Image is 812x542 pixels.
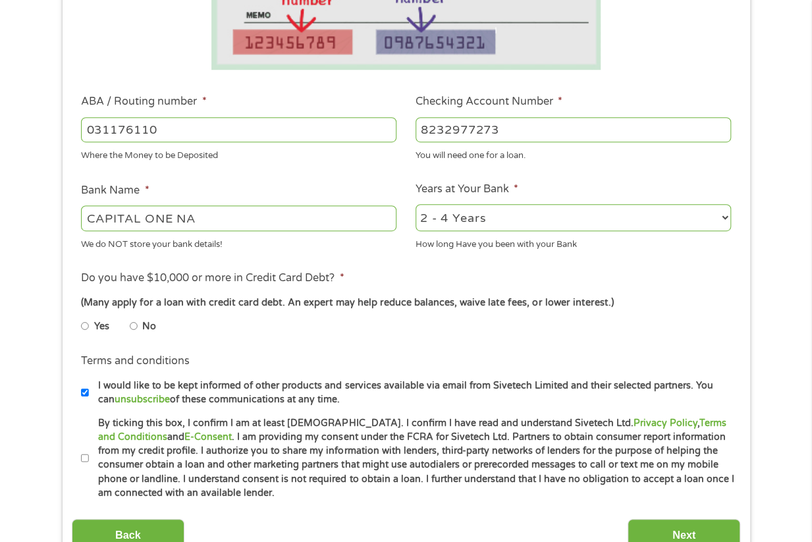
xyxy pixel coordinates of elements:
[81,271,344,285] label: Do you have $10,000 or more in Credit Card Debt?
[416,182,518,196] label: Years at Your Bank
[416,117,731,142] input: 345634636
[81,296,730,310] div: (Many apply for a loan with credit card debt. An expert may help reduce balances, waive late fees...
[81,233,396,251] div: We do NOT store your bank details!
[81,145,396,163] div: Where the Money to be Deposited
[142,319,156,334] label: No
[98,418,726,443] a: Terms and Conditions
[184,431,232,443] a: E-Consent
[115,394,170,405] a: unsubscribe
[416,233,731,251] div: How long Have you been with your Bank
[81,117,396,142] input: 263177916
[81,354,190,368] label: Terms and conditions
[81,95,206,109] label: ABA / Routing number
[633,418,697,429] a: Privacy Policy
[81,184,149,198] label: Bank Name
[89,379,735,407] label: I would like to be kept informed of other products and services available via email from Sivetech...
[94,319,109,334] label: Yes
[89,416,735,501] label: By ticking this box, I confirm I am at least [DEMOGRAPHIC_DATA]. I confirm I have read and unders...
[416,95,562,109] label: Checking Account Number
[416,145,731,163] div: You will need one for a loan.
